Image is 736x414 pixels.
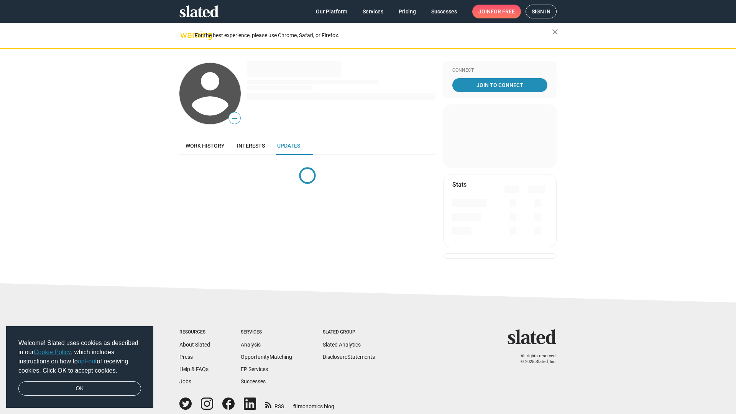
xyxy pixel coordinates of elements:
a: Cookie Policy [34,349,71,355]
span: Sign in [532,5,550,18]
div: Connect [452,67,547,74]
a: EP Services [241,366,268,372]
div: Services [241,329,292,335]
a: Sign in [526,5,557,18]
a: Jobs [179,378,191,384]
span: Join To Connect [454,78,546,92]
a: Successes [241,378,266,384]
span: — [229,113,240,123]
a: Slated Analytics [323,342,361,348]
a: RSS [265,398,284,410]
div: Slated Group [323,329,375,335]
div: cookieconsent [6,326,153,408]
span: for free [491,5,515,18]
span: Successes [431,5,457,18]
a: Updates [271,136,306,155]
span: Updates [277,143,300,149]
a: Pricing [393,5,422,18]
div: For the best experience, please use Chrome, Safari, or Firefox. [195,30,552,41]
a: filmonomics blog [293,397,334,410]
a: Help & FAQs [179,366,209,372]
span: Work history [186,143,225,149]
span: Pricing [399,5,416,18]
mat-icon: close [550,27,560,36]
mat-icon: warning [180,30,189,39]
div: Resources [179,329,210,335]
span: Interests [237,143,265,149]
mat-card-title: Stats [452,181,467,189]
a: DisclosureStatements [323,354,375,360]
a: About Slated [179,342,210,348]
a: dismiss cookie message [18,381,141,396]
span: film [293,403,302,409]
a: Work history [179,136,231,155]
a: Press [179,354,193,360]
a: opt-out [78,358,97,365]
a: Join To Connect [452,78,547,92]
a: Analysis [241,342,261,348]
a: Services [356,5,389,18]
a: Joinfor free [472,5,521,18]
span: Join [478,5,515,18]
a: OpportunityMatching [241,354,292,360]
span: Our Platform [316,5,347,18]
p: All rights reserved. © 2025 Slated, Inc. [513,353,557,365]
span: Welcome! Slated uses cookies as described in our , which includes instructions on how to of recei... [18,338,141,375]
a: Interests [231,136,271,155]
a: Successes [425,5,463,18]
a: Our Platform [310,5,353,18]
span: Services [363,5,383,18]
